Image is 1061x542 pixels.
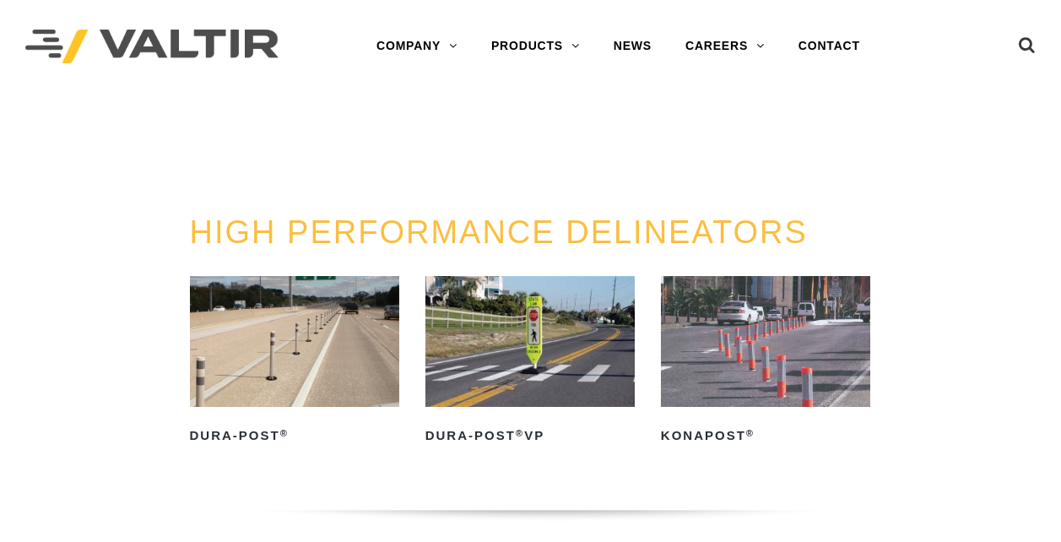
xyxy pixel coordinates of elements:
[782,30,877,63] a: CONTACT
[746,428,755,438] sup: ®
[190,276,399,449] a: Dura-Post®
[474,30,597,63] a: PRODUCTS
[661,422,870,449] h2: KonaPost
[190,214,808,250] a: HIGH PERFORMANCE DELINEATORS
[25,30,279,64] img: Valtir
[669,30,782,63] a: CAREERS
[425,422,635,449] h2: Dura-Post VP
[425,276,635,449] a: Dura-Post®VP
[516,428,524,438] sup: ®
[597,30,669,63] a: NEWS
[360,30,474,63] a: COMPANY
[190,422,399,449] h2: Dura-Post
[280,428,289,438] sup: ®
[661,276,870,449] a: KonaPost®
